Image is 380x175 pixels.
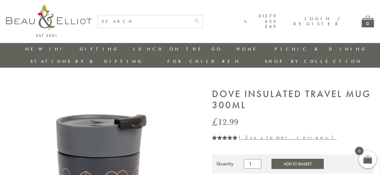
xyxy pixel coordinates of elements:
[212,115,238,128] bdi: 12.99
[244,159,261,169] input: Product quantity
[244,14,278,29] a: 01279 653 249
[271,159,324,169] button: Add to Basket
[167,58,241,64] a: For Children
[98,15,191,28] input: SEARCH
[80,46,119,52] a: Gifting
[239,134,337,140] a: (2customer reviews)
[6,5,92,37] img: logo
[212,115,218,128] span: £
[362,16,374,27] a: 0
[237,46,261,52] a: Home
[216,161,234,167] div: Quantity
[245,134,250,140] span: 2
[212,135,238,140] div: Rated 5.00 out of 5
[212,135,214,147] span: 2
[25,46,66,52] a: New in!
[212,135,238,161] span: Rated out of 5 based on customer ratings
[293,16,341,27] a: Login / Register
[133,46,222,52] a: Lunch On The Go
[355,147,363,155] span: 0
[265,58,362,64] a: Shop by collection
[275,46,367,52] a: Picnic & Dining
[30,58,143,64] a: Stationery & Gifting
[212,89,374,111] h1: Dove Insulated Travel Mug 300ml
